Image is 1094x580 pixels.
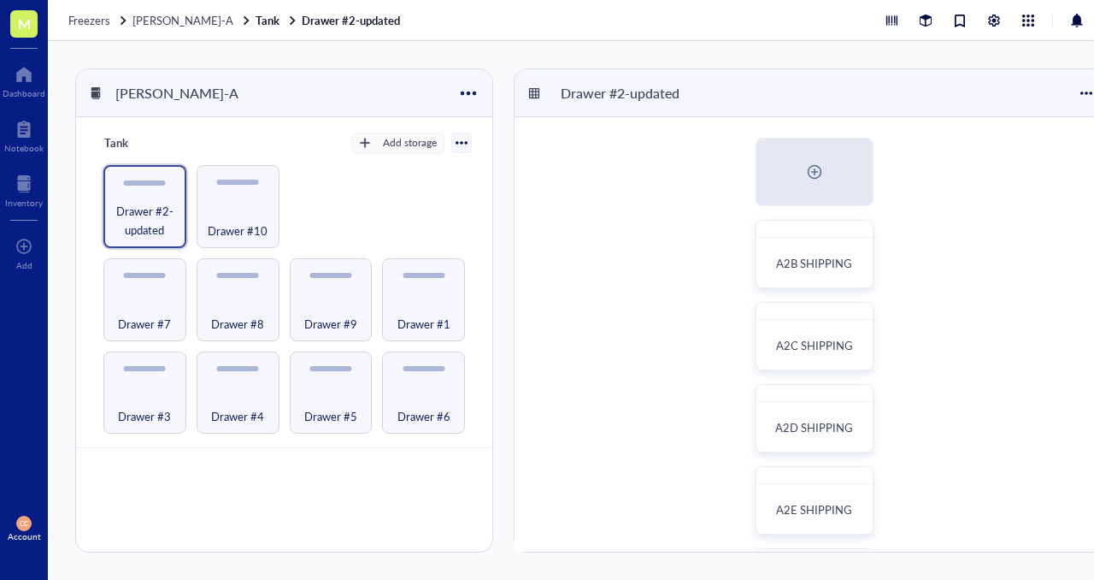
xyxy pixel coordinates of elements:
[776,255,852,271] span: A2B SHIPPING
[304,315,357,334] span: Drawer #9
[97,131,199,155] div: Tank
[776,337,853,353] span: A2C SHIPPING
[16,260,32,270] div: Add
[112,202,178,240] span: Drawer #2-updated
[68,12,110,28] span: Freezers
[20,519,29,527] span: CC
[3,88,45,98] div: Dashboard
[4,115,44,153] a: Notebook
[5,198,43,208] div: Inventory
[211,315,264,334] span: Drawer #8
[397,407,450,426] span: Drawer #6
[304,407,357,426] span: Drawer #5
[118,407,171,426] span: Drawer #3
[68,13,129,28] a: Freezers
[18,13,31,34] span: M
[118,315,171,334] span: Drawer #7
[211,407,264,426] span: Drawer #4
[4,143,44,153] div: Notebook
[397,315,450,334] span: Drawer #1
[256,13,403,28] a: TankDrawer #2-updated
[553,79,687,108] div: Drawer #2-updated
[8,531,41,542] div: Account
[5,170,43,208] a: Inventory
[775,419,853,435] span: A2D SHIPPING
[351,133,444,153] button: Add storage
[108,79,246,108] div: [PERSON_NAME]-A
[383,135,437,151] div: Add storage
[132,12,233,28] span: [PERSON_NAME]-A
[3,61,45,98] a: Dashboard
[132,13,252,28] a: [PERSON_NAME]-A
[776,501,852,518] span: A2E SHIPPING
[208,222,268,240] span: Drawer #10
